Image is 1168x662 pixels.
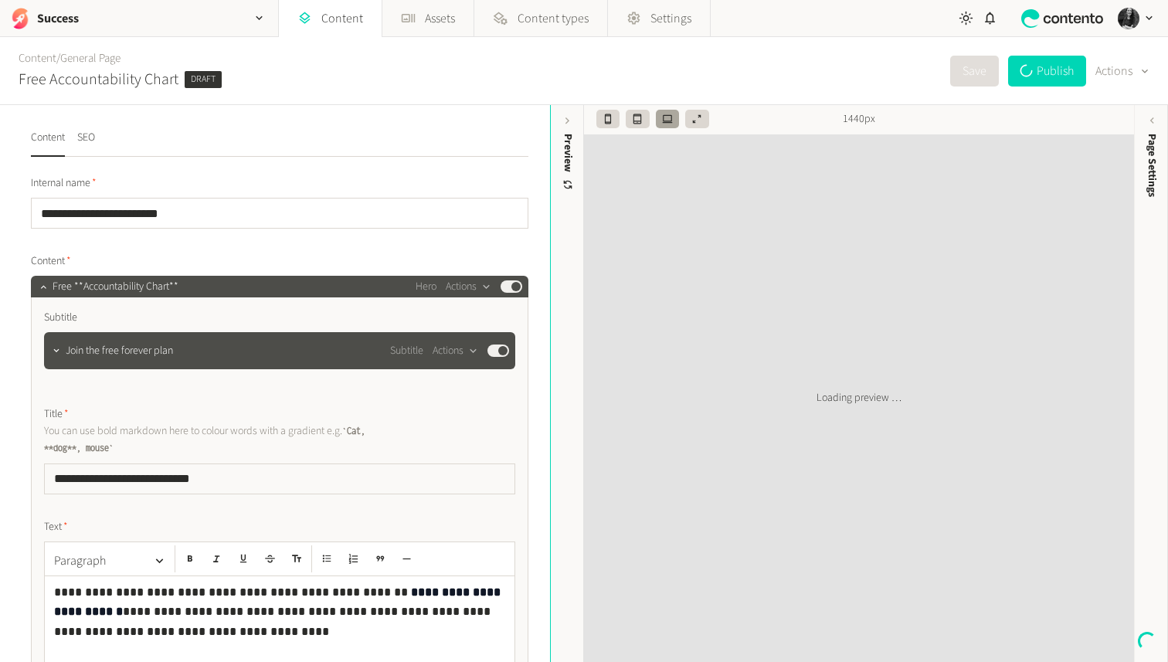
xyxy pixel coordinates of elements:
[19,50,56,66] a: Content
[817,390,901,406] p: Loading preview …
[185,71,222,88] span: Draft
[31,130,65,157] button: Content
[31,175,97,192] span: Internal name
[44,423,396,457] p: You can use bold markdown here to colour words with a gradient e.g.
[446,277,491,296] button: Actions
[48,545,171,576] button: Paragraph
[66,343,173,359] span: Join the free forever plan
[60,50,121,66] a: General Page
[1144,134,1160,197] span: Page Settings
[44,519,68,535] span: Text
[44,406,69,423] span: Title
[9,8,31,29] img: Success
[1095,56,1149,87] button: Actions
[1118,8,1139,29] img: Hollie Duncan
[56,50,60,66] span: /
[416,279,436,295] span: Hero
[518,9,589,28] span: Content types
[44,310,77,326] span: Subtitle
[950,56,999,87] button: Save
[19,68,178,91] h2: Free Accountability Chart
[77,130,95,157] button: SEO
[433,341,478,360] button: Actions
[650,9,691,28] span: Settings
[390,343,423,359] span: Subtitle
[843,111,875,127] span: 1440px
[31,253,71,270] span: Content
[53,279,178,295] span: Free **Accountability Chart**
[37,9,79,28] h2: Success
[560,134,576,192] div: Preview
[1008,56,1086,87] button: Publish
